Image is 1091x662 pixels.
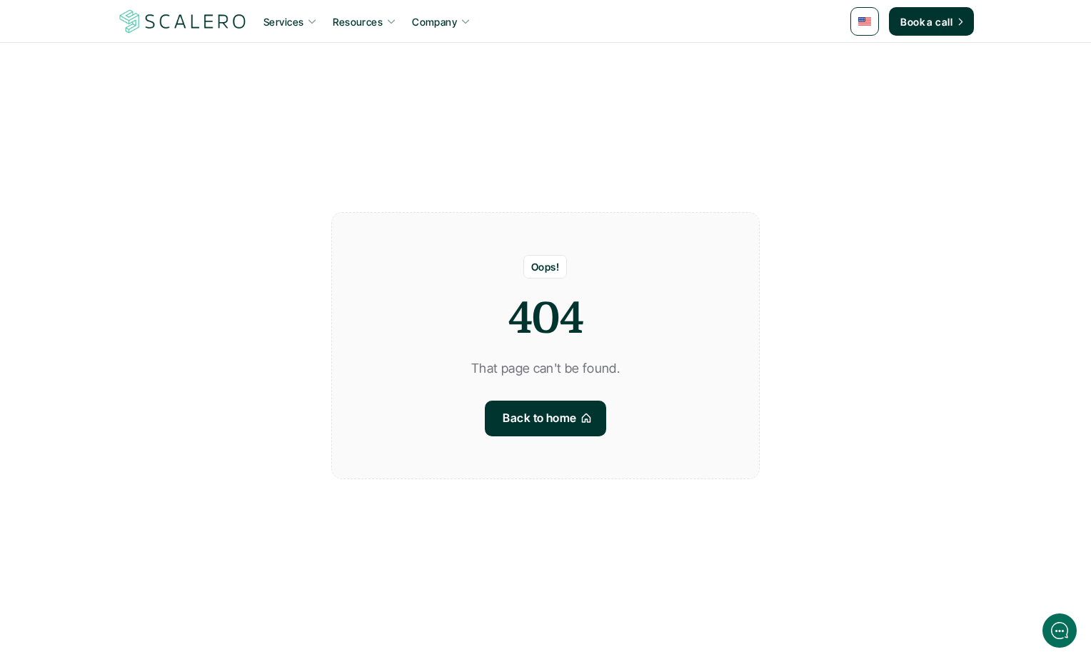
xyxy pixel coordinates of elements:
[531,259,559,274] p: Oops!
[503,409,577,428] p: Back to home
[119,499,181,508] span: We run on Gist
[263,14,303,29] p: Services
[117,8,248,35] img: Scalero company logo
[889,7,974,36] a: Book a call
[900,14,952,29] p: Book a call
[1042,613,1077,648] iframe: gist-messenger-bubble-iframe
[508,294,583,343] strong: 404
[485,400,606,436] a: Back to home
[22,189,263,218] button: New conversation
[117,9,248,34] a: Scalero company logo
[21,69,264,92] h1: Hi! Welcome to [GEOGRAPHIC_DATA].
[471,358,620,379] p: That page can't be found.
[412,14,457,29] p: Company
[333,14,383,29] p: Resources
[92,198,171,209] span: New conversation
[21,95,264,164] h2: Let us know if we can help with lifecycle marketing.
